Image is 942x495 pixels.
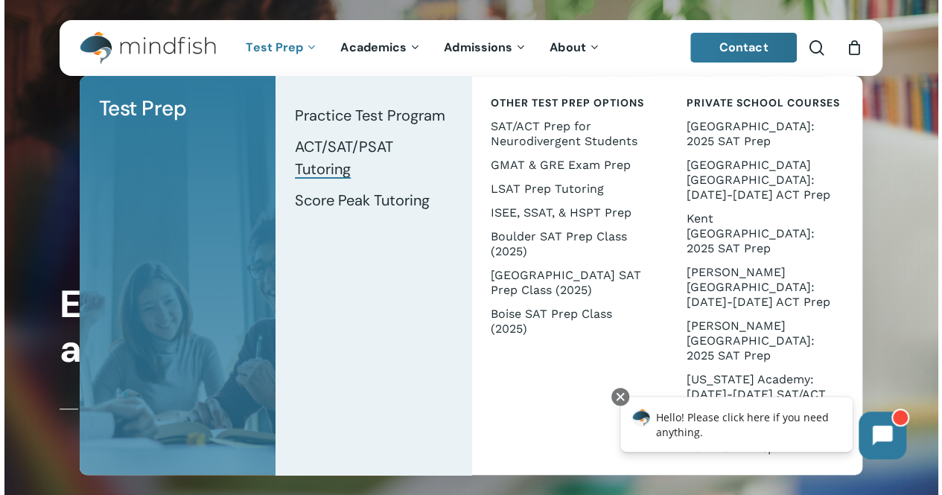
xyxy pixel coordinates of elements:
[538,42,612,54] a: About
[235,42,329,54] a: Test Prep
[686,158,830,202] span: [GEOGRAPHIC_DATA] [GEOGRAPHIC_DATA]: [DATE]-[DATE] ACT Prep
[719,39,768,55] span: Contact
[550,39,586,55] span: About
[846,39,862,56] a: Cart
[486,302,652,341] a: Boise SAT Prep Class (2025)
[491,119,637,148] span: SAT/ACT Prep for Neurodivergent Students
[491,182,604,196] span: LSAT Prep Tutoring
[681,91,847,115] a: Private School Courses
[329,42,433,54] a: Academics
[486,201,652,225] a: ISEE, SSAT, & HSPT Prep
[491,205,631,220] span: ISEE, SSAT, & HSPT Prep
[95,91,261,127] a: Test Prep
[246,39,303,55] span: Test Prep
[290,185,456,216] a: Score Peak Tutoring
[686,96,839,109] span: Private School Courses
[99,95,187,122] span: Test Prep
[486,115,652,153] a: SAT/ACT Prep for Neurodivergent Students
[681,207,847,261] a: Kent [GEOGRAPHIC_DATA]: 2025 SAT Prep
[295,137,393,179] span: ACT/SAT/PSAT Tutoring
[444,39,512,55] span: Admissions
[486,177,652,201] a: LSAT Prep Tutoring
[486,264,652,302] a: [GEOGRAPHIC_DATA] SAT Prep Class (2025)
[290,131,456,185] a: ACT/SAT/PSAT Tutoring
[681,153,847,207] a: [GEOGRAPHIC_DATA] [GEOGRAPHIC_DATA]: [DATE]-[DATE] ACT Prep
[60,20,882,76] header: Main Menu
[686,265,830,309] span: [PERSON_NAME][GEOGRAPHIC_DATA]: [DATE]-[DATE] ACT Prep
[686,319,814,363] span: [PERSON_NAME][GEOGRAPHIC_DATA]: 2025 SAT Prep
[486,91,652,115] a: Other Test Prep Options
[290,100,456,131] a: Practice Test Program
[491,268,641,297] span: [GEOGRAPHIC_DATA] SAT Prep Class (2025)
[681,314,847,368] a: [PERSON_NAME][GEOGRAPHIC_DATA]: 2025 SAT Prep
[686,211,814,255] span: Kent [GEOGRAPHIC_DATA]: 2025 SAT Prep
[686,119,814,148] span: [GEOGRAPHIC_DATA]: 2025 SAT Prep
[605,385,921,474] iframe: Chatbot
[295,106,445,125] span: Practice Test Program
[491,158,631,172] span: GMAT & GRE Exam Prep
[681,368,847,421] a: [US_STATE] Academy: [DATE]-[DATE] SAT/ACT Prep
[681,261,847,314] a: [PERSON_NAME][GEOGRAPHIC_DATA]: [DATE]-[DATE] ACT Prep
[295,191,430,210] span: Score Peak Tutoring
[60,282,462,372] h1: Every Student Has a
[486,153,652,177] a: GMAT & GRE Exam Prep
[235,20,611,76] nav: Main Menu
[486,225,652,264] a: Boulder SAT Prep Class (2025)
[340,39,407,55] span: Academics
[681,115,847,153] a: [GEOGRAPHIC_DATA]: 2025 SAT Prep
[491,307,612,336] span: Boise SAT Prep Class (2025)
[690,33,798,63] a: Contact
[491,229,627,258] span: Boulder SAT Prep Class (2025)
[60,397,213,420] a: Test Prep Tutoring
[491,96,644,109] span: Other Test Prep Options
[433,42,538,54] a: Admissions
[686,372,825,416] span: [US_STATE] Academy: [DATE]-[DATE] SAT/ACT Prep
